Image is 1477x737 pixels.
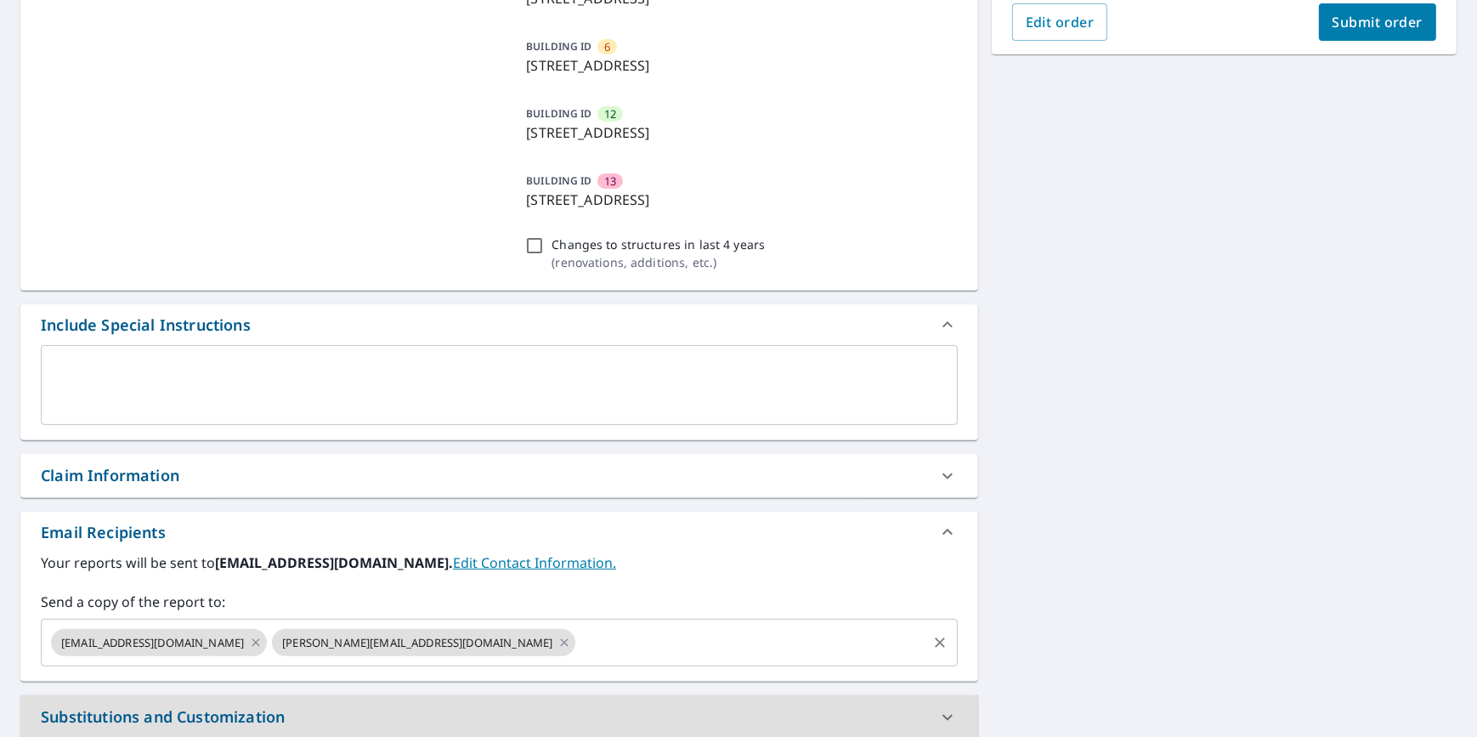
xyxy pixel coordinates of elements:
[41,314,251,337] div: Include Special Instructions
[41,464,179,487] div: Claim Information
[20,304,978,345] div: Include Special Instructions
[51,635,254,651] span: [EMAIL_ADDRESS][DOMAIN_NAME]
[526,122,950,143] p: [STREET_ADDRESS]
[604,106,616,122] span: 12
[1026,13,1095,31] span: Edit order
[552,253,765,271] p: ( renovations, additions, etc. )
[526,39,591,54] p: BUILDING ID
[1012,3,1108,41] button: Edit order
[41,553,958,573] label: Your reports will be sent to
[215,553,453,572] b: [EMAIL_ADDRESS][DOMAIN_NAME].
[41,521,166,544] div: Email Recipients
[453,553,616,572] a: EditContactInfo
[1319,3,1437,41] button: Submit order
[20,454,978,497] div: Claim Information
[526,190,950,210] p: [STREET_ADDRESS]
[51,629,267,656] div: [EMAIL_ADDRESS][DOMAIN_NAME]
[526,106,591,121] p: BUILDING ID
[272,635,563,651] span: [PERSON_NAME][EMAIL_ADDRESS][DOMAIN_NAME]
[20,512,978,553] div: Email Recipients
[604,39,610,55] span: 6
[41,706,285,728] div: Substitutions and Customization
[552,235,765,253] p: Changes to structures in last 4 years
[604,173,616,190] span: 13
[526,55,950,76] p: [STREET_ADDRESS]
[272,629,575,656] div: [PERSON_NAME][EMAIL_ADDRESS][DOMAIN_NAME]
[1333,13,1423,31] span: Submit order
[928,631,952,655] button: Clear
[41,592,958,612] label: Send a copy of the report to:
[526,173,591,188] p: BUILDING ID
